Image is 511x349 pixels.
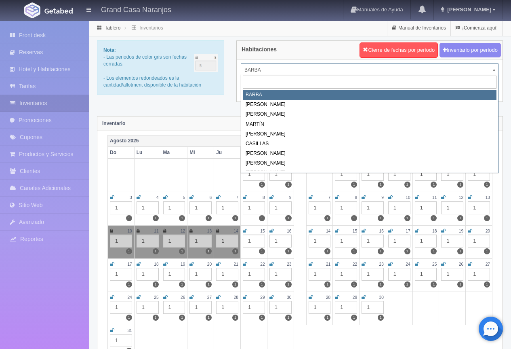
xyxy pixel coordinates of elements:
div: [PERSON_NAME] [243,110,496,119]
div: CASILLAS [243,139,496,149]
div: [PERSON_NAME] [243,168,496,178]
div: MARTÍN [243,120,496,129]
div: [PERSON_NAME] [243,159,496,168]
div: [PERSON_NAME] [243,100,496,110]
div: BARBA [243,90,496,100]
div: [PERSON_NAME] [243,149,496,159]
div: [PERSON_NAME] [243,129,496,139]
